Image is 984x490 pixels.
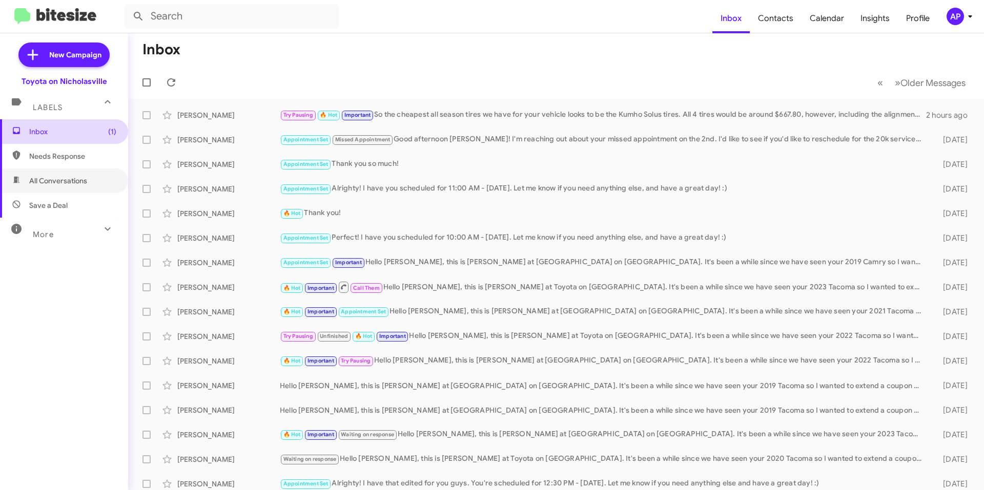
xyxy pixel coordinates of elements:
[177,282,280,292] div: [PERSON_NAME]
[177,208,280,219] div: [PERSON_NAME]
[177,110,280,120] div: [PERSON_NAME]
[927,233,976,243] div: [DATE]
[927,184,976,194] div: [DATE]
[927,331,976,342] div: [DATE]
[124,4,339,29] input: Search
[877,76,883,89] span: «
[927,454,976,464] div: [DATE]
[927,282,976,292] div: [DATE]
[353,285,380,291] span: Call Them
[872,72,972,93] nav: Page navigation example
[280,281,927,293] div: Hello [PERSON_NAME], this is [PERSON_NAME] at Toyota on [GEOGRAPHIC_DATA]. It's been a while sinc...
[280,380,927,391] div: Hello [PERSON_NAME], this is [PERSON_NAME] at [GEOGRAPHIC_DATA] on [GEOGRAPHIC_DATA]. It's been a...
[283,308,301,315] span: 🔥 Hot
[177,430,280,440] div: [PERSON_NAME]
[927,307,976,317] div: [DATE]
[280,207,927,219] div: Thank you!
[344,112,371,118] span: Important
[871,72,889,93] button: Previous
[283,161,329,167] span: Appointment Set
[280,158,927,170] div: Thank you so much!
[280,405,927,415] div: Hello [PERSON_NAME], this is [PERSON_NAME] at [GEOGRAPHIC_DATA] on [GEOGRAPHIC_DATA]. It's been a...
[22,76,107,87] div: Toyota on Nicholasville
[852,4,898,33] a: Insights
[927,380,976,391] div: [DATE]
[341,431,394,438] span: Waiting on response
[177,135,280,145] div: [PERSON_NAME]
[283,259,329,266] span: Appointment Set
[280,109,926,121] div: So the cheapest all season tires we have for your vehicle looks to be the Kumho Solus tires. All ...
[177,380,280,391] div: [PERSON_NAME]
[177,159,280,169] div: [PERSON_NAME]
[280,306,927,317] div: Hello [PERSON_NAME], this is [PERSON_NAME] at [GEOGRAPHIC_DATA] on [GEOGRAPHIC_DATA]. It's been a...
[280,183,927,195] div: Alrighty! I have you scheduled for 11:00 AM - [DATE]. Let me know if you need anything else, and ...
[283,357,301,364] span: 🔥 Hot
[280,478,927,489] div: Alrighty! I have that edited for you guys. You're scheduled for 12:30 PM - [DATE]. Let me know if...
[341,357,371,364] span: Try Pausing
[320,333,348,339] span: Unfinished
[280,232,927,244] div: Perfect! I have you scheduled for 10:00 AM - [DATE]. Let me know if you need anything else, and h...
[927,208,976,219] div: [DATE]
[29,176,87,186] span: All Conversations
[889,72,972,93] button: Next
[927,159,976,169] div: [DATE]
[177,356,280,366] div: [PERSON_NAME]
[280,134,927,145] div: Good afternoon [PERSON_NAME]! I'm reaching out about your missed appointment on the 2nd. I'd like...
[307,285,334,291] span: Important
[379,333,406,339] span: Important
[802,4,852,33] a: Calendar
[33,230,54,239] span: More
[29,200,68,210] span: Save a Deal
[927,258,976,268] div: [DATE]
[283,185,329,192] span: Appointment Set
[280,330,927,342] div: Hello [PERSON_NAME], this is [PERSON_NAME] at Toyota on [GEOGRAPHIC_DATA]. It's been a while sinc...
[283,235,329,241] span: Appointment Set
[18,42,110,67] a: New Campaign
[283,112,313,118] span: Try Pausing
[750,4,802,33] a: Contacts
[283,136,329,143] span: Appointment Set
[927,356,976,366] div: [DATE]
[49,50,101,60] span: New Campaign
[177,479,280,489] div: [PERSON_NAME]
[177,454,280,464] div: [PERSON_NAME]
[712,4,750,33] a: Inbox
[283,333,313,339] span: Try Pausing
[900,77,966,89] span: Older Messages
[177,405,280,415] div: [PERSON_NAME]
[283,431,301,438] span: 🔥 Hot
[177,184,280,194] div: [PERSON_NAME]
[307,308,334,315] span: Important
[280,453,927,465] div: Hello [PERSON_NAME], this is [PERSON_NAME] at Toyota on [GEOGRAPHIC_DATA]. It's been a while sinc...
[307,431,334,438] span: Important
[29,126,116,137] span: Inbox
[895,76,900,89] span: »
[898,4,938,33] a: Profile
[927,135,976,145] div: [DATE]
[177,307,280,317] div: [PERSON_NAME]
[283,210,301,217] span: 🔥 Hot
[280,257,927,268] div: Hello [PERSON_NAME], this is [PERSON_NAME] at [GEOGRAPHIC_DATA] on [GEOGRAPHIC_DATA]. It's been a...
[320,112,337,118] span: 🔥 Hot
[108,126,116,137] span: (1)
[335,259,362,266] span: Important
[177,331,280,342] div: [PERSON_NAME]
[177,233,280,243] div: [PERSON_NAME]
[283,285,301,291] span: 🔥 Hot
[926,110,976,120] div: 2 hours ago
[927,479,976,489] div: [DATE]
[283,456,337,462] span: Waiting on response
[280,355,927,367] div: Hello [PERSON_NAME], this is [PERSON_NAME] at [GEOGRAPHIC_DATA] on [GEOGRAPHIC_DATA]. It's been a...
[29,151,116,161] span: Needs Response
[33,103,63,112] span: Labels
[927,430,976,440] div: [DATE]
[355,333,373,339] span: 🔥 Hot
[927,405,976,415] div: [DATE]
[335,136,391,143] span: Missed Appointment
[307,357,334,364] span: Important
